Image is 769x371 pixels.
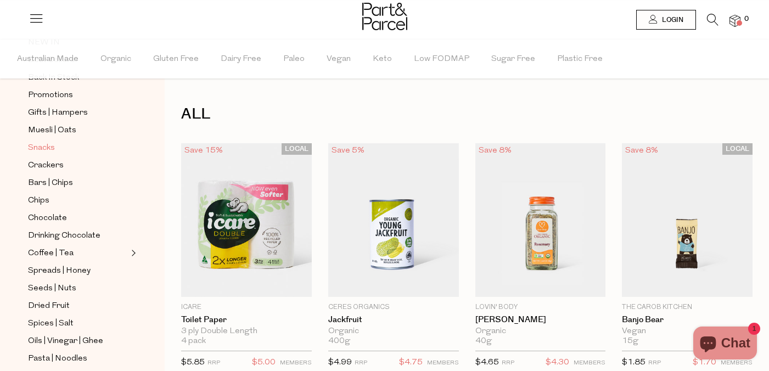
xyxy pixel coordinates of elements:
span: Snacks [28,142,55,155]
span: $1.85 [622,358,645,367]
div: Organic [328,327,459,336]
span: $5.00 [252,356,276,370]
img: Jackfruit [328,143,459,297]
span: 15g [622,336,638,346]
span: Login [659,15,683,25]
span: 40g [475,336,492,346]
small: RRP [355,360,367,366]
div: 3 ply Double Length [181,327,312,336]
span: Australian Made [17,40,78,78]
a: Banjo Bear [622,315,753,325]
button: Expand/Collapse Coffee | Tea [128,246,136,260]
span: Plastic Free [557,40,603,78]
a: Snacks [28,141,128,155]
a: Seeds | Nuts [28,282,128,295]
img: Toilet Paper [181,143,312,297]
span: Low FODMAP [414,40,469,78]
span: 0 [742,14,751,24]
img: Part&Parcel [362,3,407,30]
p: icare [181,302,312,312]
a: Muesli | Oats [28,123,128,137]
span: Chips [28,194,49,207]
span: Pasta | Noodles [28,352,87,366]
small: MEMBERS [721,360,753,366]
span: Chocolate [28,212,67,225]
span: Vegan [327,40,351,78]
a: Gifts | Hampers [28,106,128,120]
small: MEMBERS [574,360,605,366]
a: Oils | Vinegar | Ghee [28,334,128,348]
span: Coffee | Tea [28,247,74,260]
span: Seeds | Nuts [28,282,76,295]
span: $4.65 [475,358,499,367]
span: Spices | Salt [28,317,74,330]
small: MEMBERS [280,360,312,366]
span: LOCAL [722,143,753,155]
span: LOCAL [282,143,312,155]
span: Paleo [283,40,305,78]
inbox-online-store-chat: Shopify online store chat [690,327,760,362]
span: Oils | Vinegar | Ghee [28,335,103,348]
span: Sugar Free [491,40,535,78]
span: Gluten Free [153,40,199,78]
span: $4.99 [328,358,352,367]
a: Spices | Salt [28,317,128,330]
span: $4.75 [399,356,423,370]
a: Crackers [28,159,128,172]
a: Dried Fruit [28,299,128,313]
p: Ceres Organics [328,302,459,312]
span: Keto [373,40,392,78]
span: Muesli | Oats [28,124,76,137]
a: Spreads | Honey [28,264,128,278]
small: RRP [502,360,514,366]
span: 4 pack [181,336,206,346]
small: RRP [648,360,661,366]
a: Promotions [28,88,128,102]
span: Promotions [28,89,73,102]
span: $4.30 [546,356,569,370]
img: Banjo Bear [622,143,753,297]
a: Bars | Chips [28,176,128,190]
a: Toilet Paper [181,315,312,325]
span: Dried Fruit [28,300,70,313]
span: Dairy Free [221,40,261,78]
a: Drinking Chocolate [28,229,128,243]
img: Rosemary [475,143,606,297]
small: MEMBERS [427,360,459,366]
p: Lovin' Body [475,302,606,312]
span: Gifts | Hampers [28,106,88,120]
small: RRP [207,360,220,366]
a: 0 [729,15,740,26]
p: The Carob Kitchen [622,302,753,312]
span: Organic [100,40,131,78]
a: Chocolate [28,211,128,225]
span: Bars | Chips [28,177,73,190]
span: $1.70 [693,356,716,370]
span: $5.85 [181,358,205,367]
a: Jackfruit [328,315,459,325]
div: Save 15% [181,143,226,158]
span: 400g [328,336,350,346]
a: Chips [28,194,128,207]
div: Organic [475,327,606,336]
a: Pasta | Noodles [28,352,128,366]
div: Vegan [622,327,753,336]
div: Save 8% [622,143,661,158]
span: Spreads | Honey [28,265,91,278]
a: Coffee | Tea [28,246,128,260]
div: Save 8% [475,143,515,158]
h1: ALL [181,102,753,127]
div: Save 5% [328,143,368,158]
a: [PERSON_NAME] [475,315,606,325]
span: Drinking Chocolate [28,229,100,243]
a: Login [636,10,696,30]
span: Crackers [28,159,64,172]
